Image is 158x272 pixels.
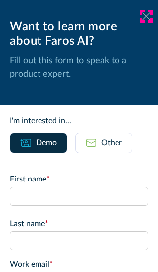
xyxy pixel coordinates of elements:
label: First name [10,173,148,185]
div: Demo [36,137,57,149]
div: Other [101,137,122,149]
p: Fill out this form to speak to a product expert. [10,54,148,81]
div: Want to learn more about Faros AI? [10,20,148,48]
div: I'm interested in... [10,115,148,127]
label: Last name [10,218,148,229]
label: Work email [10,258,148,270]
